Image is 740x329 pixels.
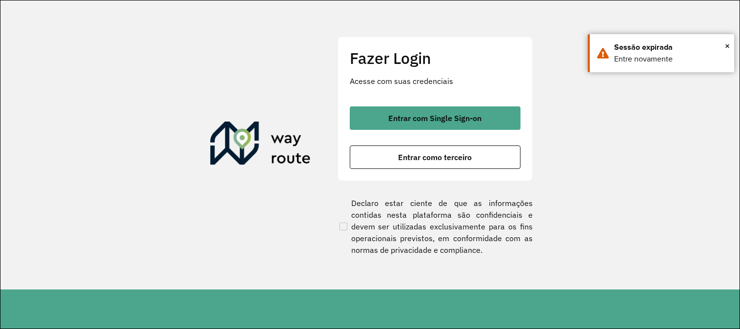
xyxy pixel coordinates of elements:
h2: Fazer Login [350,49,520,67]
button: button [350,145,520,169]
span: Entrar com Single Sign-on [388,114,481,122]
label: Declaro estar ciente de que as informações contidas nesta plataforma são confidenciais e devem se... [338,197,533,256]
div: Entre novamente [614,53,727,65]
button: Close [725,39,730,53]
span: Entrar como terceiro [398,153,472,161]
button: button [350,106,520,130]
div: Sessão expirada [614,41,727,53]
img: Roteirizador AmbevTech [210,122,311,168]
p: Acesse com suas credenciais [350,75,520,87]
span: × [725,39,730,53]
